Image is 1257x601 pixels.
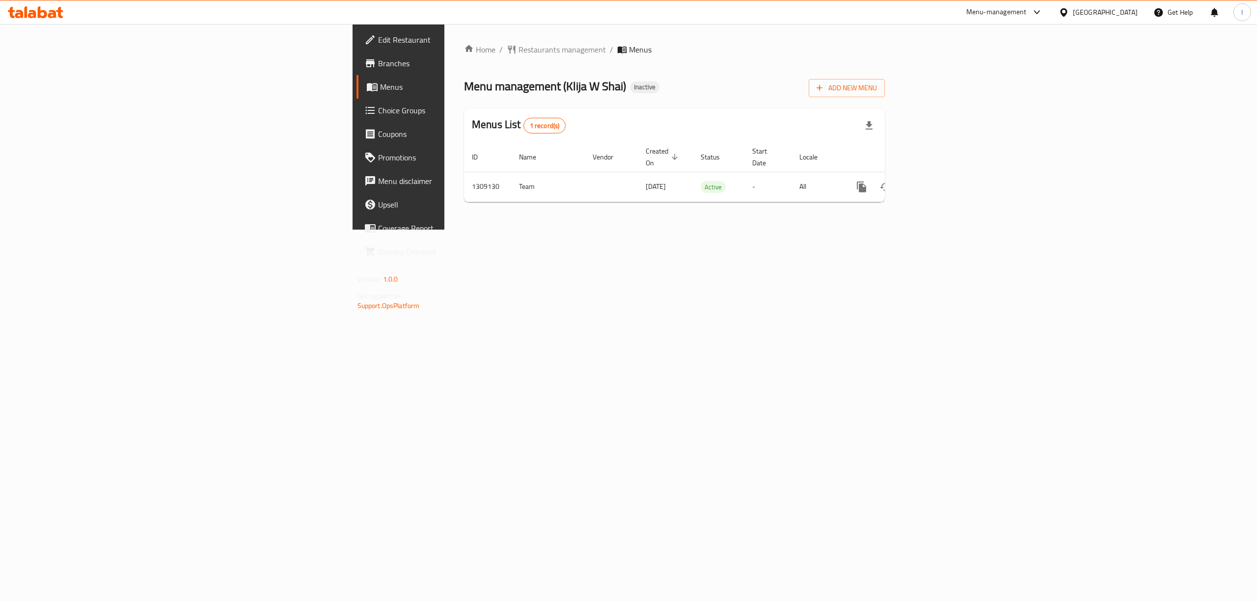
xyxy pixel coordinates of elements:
span: Promotions [378,152,555,163]
a: Menu disclaimer [356,169,563,193]
span: Grocery Checklist [378,246,555,258]
a: Grocery Checklist [356,240,563,263]
nav: breadcrumb [464,44,885,55]
button: Change Status [874,175,897,199]
span: Locale [799,151,830,163]
span: 1.0.0 [383,273,398,286]
span: Menus [629,44,652,55]
div: Inactive [630,81,659,93]
a: Upsell [356,193,563,216]
div: Active [701,181,726,193]
a: Promotions [356,146,563,169]
span: Name [519,151,549,163]
span: 1 record(s) [524,121,566,131]
td: All [792,172,842,202]
a: Coverage Report [356,216,563,240]
div: [GEOGRAPHIC_DATA] [1073,7,1138,18]
span: Upsell [378,199,555,210]
a: Menus [356,75,563,99]
a: Choice Groups [356,99,563,122]
span: Status [701,151,733,163]
span: Vendor [593,151,626,163]
span: Inactive [630,83,659,91]
span: Active [701,182,726,193]
span: Branches [378,57,555,69]
th: Actions [842,142,952,172]
span: Add New Menu [817,82,877,94]
a: Branches [356,52,563,75]
span: Coverage Report [378,222,555,234]
span: Start Date [752,145,780,169]
span: Coupons [378,128,555,140]
button: more [850,175,874,199]
h2: Menus List [472,117,566,133]
span: Created On [646,145,681,169]
span: Version: [357,273,382,286]
span: [DATE] [646,180,666,193]
a: Support.OpsPlatform [357,299,420,312]
span: Get support on: [357,289,403,302]
li: / [610,44,613,55]
td: - [744,172,792,202]
span: l [1241,7,1243,18]
button: Add New Menu [809,79,885,97]
span: Choice Groups [378,105,555,116]
a: Edit Restaurant [356,28,563,52]
span: ID [472,151,491,163]
table: enhanced table [464,142,952,202]
span: Menu disclaimer [378,175,555,187]
div: Menu-management [966,6,1027,18]
a: Coupons [356,122,563,146]
span: Edit Restaurant [378,34,555,46]
div: Total records count [523,118,566,133]
div: Export file [857,114,881,137]
span: Menus [380,81,555,93]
